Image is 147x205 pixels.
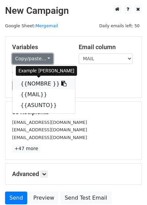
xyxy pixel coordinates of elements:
a: Send Test Email [60,192,111,204]
small: Google Sheet: [5,23,58,28]
a: Mergemail [35,23,58,28]
a: +47 more [12,144,40,153]
a: {{ASUNTO}} [12,100,75,111]
small: [EMAIL_ADDRESS][DOMAIN_NAME] [12,127,87,132]
h2: New Campaign [5,5,142,16]
a: Send [5,192,27,204]
h5: Email column [79,43,135,51]
a: Preview [29,192,59,204]
div: Widget de chat [113,173,147,205]
h5: Advanced [12,170,135,178]
div: Example: [PERSON_NAME] [16,66,77,76]
a: {{NOMBRE }} [12,78,75,89]
h5: Variables [12,43,69,51]
a: Daily emails left: 50 [97,23,142,28]
iframe: Chat Widget [113,173,147,205]
a: {{EMPRESA}} [12,68,75,78]
small: [EMAIL_ADDRESS][DOMAIN_NAME] [12,120,87,125]
a: {{MAIL}} [12,89,75,100]
small: [EMAIL_ADDRESS][DOMAIN_NAME] [12,135,87,140]
a: Copy/paste... [12,54,53,64]
span: Daily emails left: 50 [97,22,142,30]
